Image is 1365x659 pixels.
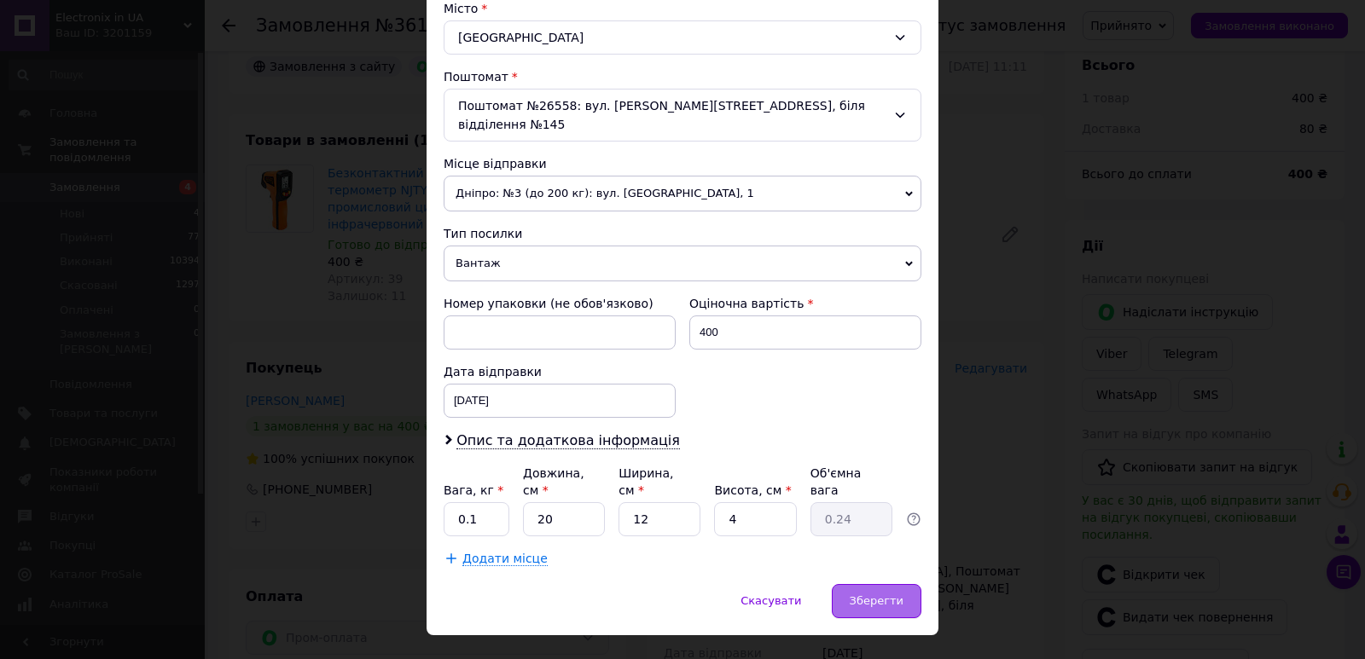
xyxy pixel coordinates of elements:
div: [GEOGRAPHIC_DATA] [444,20,921,55]
label: Довжина, см [523,466,584,497]
div: Об'ємна вага [810,465,892,499]
label: Висота, см [714,483,791,497]
span: Скасувати [741,594,801,607]
span: Дніпро: №3 (до 200 кг): вул. [GEOGRAPHIC_DATA], 1 [444,176,921,211]
label: Ширина, см [619,466,673,497]
div: Поштомат [444,68,921,85]
div: Номер упаковки (не обов'язково) [444,295,676,312]
div: Поштомат №26558: вул. [PERSON_NAME][STREET_ADDRESS], біля відділення №145 [444,89,921,142]
div: Дата відправки [444,363,676,380]
span: Тип посилки [444,227,522,240]
span: Місце відправки [444,157,547,171]
span: Додати місце [462,552,548,566]
span: Опис та додаткова інформація [456,432,680,449]
span: Вантаж [444,246,921,281]
div: Оціночна вартість [689,295,921,312]
label: Вага, кг [444,483,503,497]
span: Зберегти [850,594,903,607]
